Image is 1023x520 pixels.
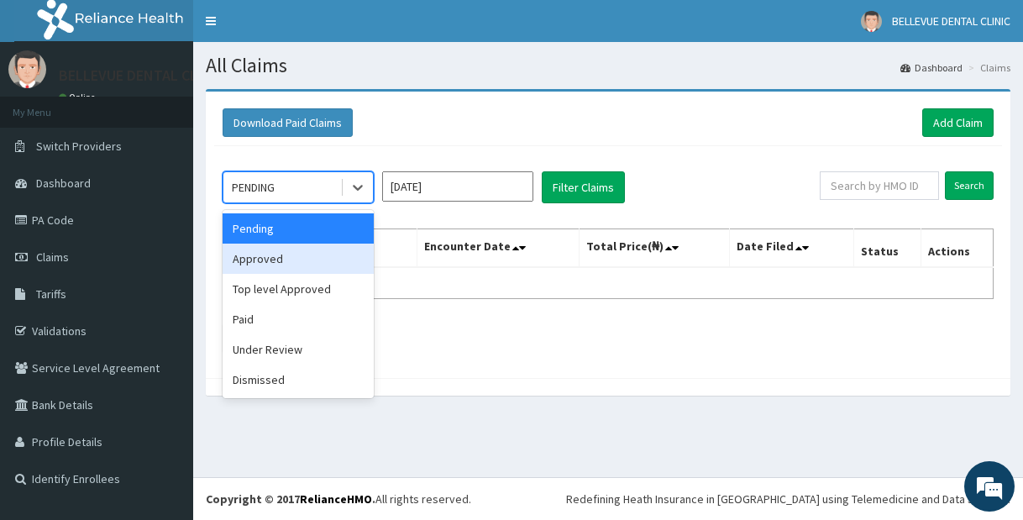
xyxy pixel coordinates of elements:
[921,229,993,268] th: Actions
[206,491,375,507] strong: Copyright © 2017 .
[382,171,533,202] input: Select Month and Year
[223,213,374,244] div: Pending
[223,108,353,137] button: Download Paid Claims
[729,229,853,268] th: Date Filed
[223,304,374,334] div: Paid
[580,229,730,268] th: Total Price(₦)
[892,13,1010,29] span: BELLEVUE DENTAL CLINIC
[36,249,69,265] span: Claims
[417,229,580,268] th: Encounter Date
[566,491,1010,507] div: Redefining Heath Insurance in [GEOGRAPHIC_DATA] using Telemedicine and Data Science!
[206,55,1010,76] h1: All Claims
[193,477,1023,520] footer: All rights reserved.
[300,491,372,507] a: RelianceHMO
[36,139,122,154] span: Switch Providers
[232,179,275,196] div: PENDING
[59,68,224,83] p: BELLEVUE DENTAL CLINIC
[900,60,963,75] a: Dashboard
[59,92,99,103] a: Online
[223,244,374,274] div: Approved
[223,334,374,365] div: Under Review
[945,171,994,200] input: Search
[861,11,882,32] img: User Image
[223,274,374,304] div: Top level Approved
[223,365,374,395] div: Dismissed
[922,108,994,137] a: Add Claim
[8,50,46,88] img: User Image
[820,171,939,200] input: Search by HMO ID
[542,171,625,203] button: Filter Claims
[36,176,91,191] span: Dashboard
[964,60,1010,75] li: Claims
[36,286,66,302] span: Tariffs
[853,229,921,268] th: Status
